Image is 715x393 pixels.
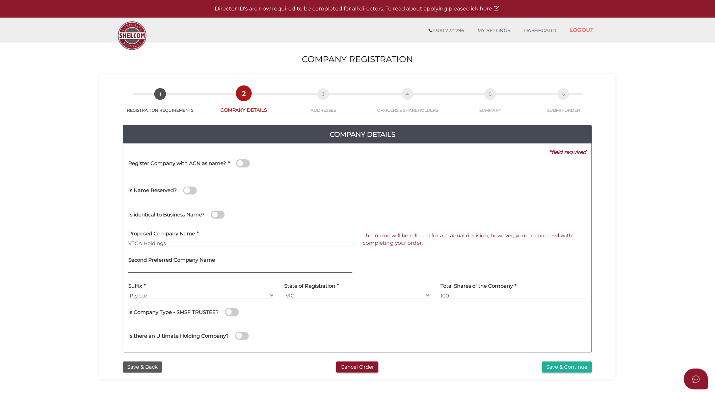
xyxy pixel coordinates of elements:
h4: State of Registration [285,283,336,289]
a: DASHBOARD [518,24,563,37]
button: Cancel Order [336,362,378,373]
a: MY SETTINGS [471,24,518,37]
button: Save & Continue [542,362,592,373]
h4: Is identical to Business Name? [128,212,205,218]
button: Open asap [684,369,708,390]
h4: Company Details [128,129,597,140]
a: 1300 722 796 [422,24,471,37]
span: 1 [154,88,166,100]
h4: Suffix [128,283,142,289]
a: 2COMPANY DETAILS [205,95,284,113]
a: 1REGISTRATION REQUIREMENTS [116,96,205,113]
h4: Register Company with ACN as name? [128,161,226,166]
span: 5 [484,88,496,100]
button: Save & Back [123,362,162,373]
i: field required [552,149,587,155]
p: Director ID's are now required to be completed for all directors. To read about applying please [17,5,698,13]
a: 5SUMMARY [452,96,529,113]
h4: Second Preferred Company Name [128,257,215,263]
a: 3ADDRESSES [284,96,363,113]
a: LOGOUT [563,23,601,37]
span: 2 [238,87,250,99]
span: 3 [317,88,329,100]
a: 6SUBMIT ORDER [529,96,599,113]
h4: Is Company Type - SMSF TRUSTEE? [128,310,219,315]
h4: Is Name Reserved? [128,188,177,193]
a: 4OFFICERS & SHAREHOLDERS [363,96,453,113]
img: Logo [114,18,150,53]
span: 4 [402,88,414,100]
a: click here [467,5,500,12]
span: This name will be referred for a manual decision, however, you can proceed with completing your o... [363,232,573,246]
h4: Total Shares of the Company [441,283,513,289]
span: 6 [558,88,570,100]
h4: Is there an Ultimate Holding Company? [128,333,229,339]
h4: Proposed Company Name [128,231,195,237]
